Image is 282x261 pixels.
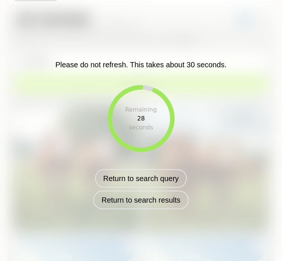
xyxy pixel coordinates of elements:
[95,169,187,188] button: Return to search query
[125,105,157,114] div: Remaining
[129,123,153,132] div: seconds
[55,59,227,70] p: Please do not refresh. This takes about 30 seconds.
[137,114,145,123] div: 28
[93,191,188,209] button: Return to search results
